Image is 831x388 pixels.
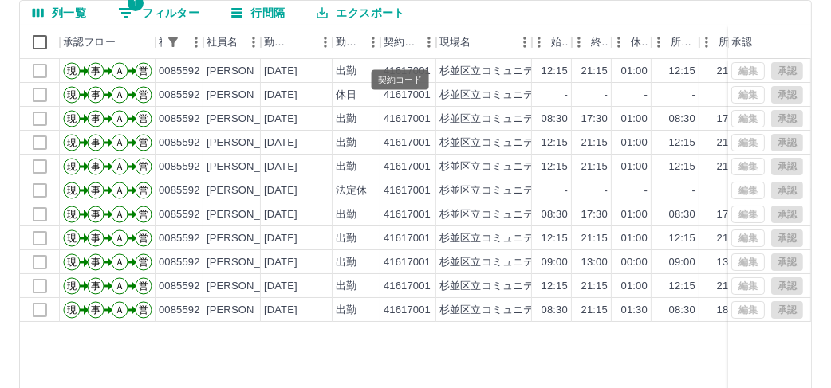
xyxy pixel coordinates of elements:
button: 列選択 [20,1,99,25]
button: メニュー [313,30,337,54]
text: 現 [67,233,77,244]
div: 現場名 [439,25,471,59]
div: 41617001 [384,207,431,222]
div: 出勤 [336,279,356,294]
div: 12:15 [542,279,568,294]
text: 営 [139,304,148,315]
div: [DATE] [264,64,297,79]
div: 契約コード [384,25,417,59]
div: 杉並区立コミュニティふらっと阿佐谷 [439,255,618,270]
div: 承認 [731,25,752,59]
button: エクスポート [304,1,417,25]
div: 12:15 [669,135,695,151]
div: [PERSON_NAME] [207,255,293,270]
div: [DATE] [264,255,297,270]
div: 41617001 [384,231,431,246]
div: [DATE] [264,159,297,174]
div: 始業 [532,25,572,59]
text: Ａ [115,161,124,172]
div: 17:30 [717,112,743,127]
div: 41617001 [384,279,431,294]
div: [PERSON_NAME] [207,112,293,127]
div: 0085592 [159,112,200,127]
text: 現 [67,257,77,268]
div: 休憩 [631,25,648,59]
div: 41617001 [384,303,431,318]
div: 所定開始 [671,25,696,59]
text: 現 [67,113,77,124]
text: 現 [67,280,77,292]
div: [DATE] [264,279,297,294]
button: ソート [291,31,313,53]
div: 0085592 [159,207,200,222]
div: 21:15 [581,64,608,79]
div: 41617001 [384,112,431,127]
div: 12:15 [669,279,695,294]
div: 休憩 [612,25,652,59]
div: 08:30 [669,112,695,127]
div: 杉並区立コミュニティふらっと阿佐谷 [439,183,618,198]
div: 出勤 [336,303,356,318]
div: 杉並区立コミュニティふらっと阿佐谷 [439,303,618,318]
text: 営 [139,65,148,76]
text: 事 [91,161,100,172]
div: 21:15 [581,231,608,246]
div: 0085592 [159,303,200,318]
div: 出勤 [336,231,356,246]
text: 営 [139,137,148,148]
text: 営 [139,233,148,244]
button: メニュー [242,30,266,54]
div: 41617001 [384,88,431,103]
div: 勤務日 [261,25,333,59]
div: 承認フロー [60,25,156,59]
div: 17:30 [717,207,743,222]
text: 営 [139,209,148,220]
div: 承認フロー [63,25,116,59]
text: 営 [139,280,148,292]
text: Ａ [115,185,124,196]
text: 現 [67,65,77,76]
text: 事 [91,233,100,244]
div: - [605,88,608,103]
text: 現 [67,161,77,172]
div: 杉並区立コミュニティふらっと阿佐谷 [439,159,618,174]
div: 08:30 [669,207,695,222]
div: 21:15 [581,279,608,294]
div: [PERSON_NAME] [207,183,293,198]
div: 杉並区立コミュニティふらっと阿佐谷 [439,135,618,151]
div: 21:15 [581,303,608,318]
div: [PERSON_NAME] [207,231,293,246]
div: 社員名 [203,25,261,59]
text: 事 [91,257,100,268]
div: 杉並区立コミュニティふらっと阿佐谷 [439,231,618,246]
div: 17:30 [581,112,608,127]
div: 13:00 [717,255,743,270]
div: 09:00 [669,255,695,270]
div: 杉並区立コミュニティふらっと阿佐谷 [439,112,618,127]
div: 社員番号 [156,25,203,59]
div: [DATE] [264,88,297,103]
text: 営 [139,89,148,100]
div: 21:15 [717,159,743,174]
div: - [692,88,695,103]
div: 08:30 [542,207,568,222]
div: 41617001 [384,255,431,270]
div: 01:00 [621,112,648,127]
div: 41617001 [384,135,431,151]
div: 契約コード [372,70,429,90]
div: 12:15 [669,159,695,174]
text: Ａ [115,209,124,220]
div: 勤務日 [264,25,291,59]
div: 13:00 [581,255,608,270]
div: 12:15 [669,64,695,79]
text: 事 [91,209,100,220]
button: メニュー [184,30,208,54]
text: 営 [139,161,148,172]
text: Ａ [115,257,124,268]
div: 21:15 [717,64,743,79]
div: 契約コード [380,25,436,59]
div: 12:15 [542,159,568,174]
text: 現 [67,304,77,315]
div: 18:00 [717,303,743,318]
div: [PERSON_NAME] [207,207,293,222]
